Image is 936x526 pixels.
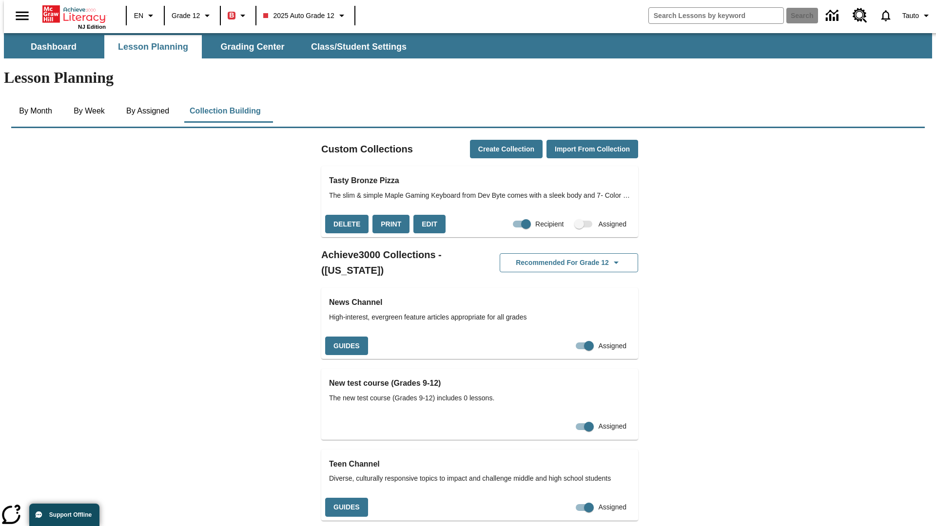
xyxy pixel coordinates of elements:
[329,312,630,322] span: High-interest, evergreen feature articles appropriate for all grades
[259,7,351,24] button: Class: 2025 Auto Grade 12, Select your class
[902,11,919,21] span: Tauto
[8,1,37,30] button: Open side menu
[118,99,177,123] button: By Assigned
[104,35,202,58] button: Lesson Planning
[134,11,143,21] span: EN
[329,376,630,390] h3: New test course (Grades 9-12)
[898,7,936,24] button: Profile/Settings
[598,341,626,351] span: Assigned
[4,69,932,87] h1: Lesson Planning
[329,174,630,188] h3: Tasty Bronze Pizza
[29,504,99,526] button: Support Offline
[42,4,106,24] a: Home
[220,41,284,53] span: Grading Center
[325,337,368,356] button: Guides
[78,24,106,30] span: NJ Edition
[311,41,407,53] span: Class/Student Settings
[500,253,638,272] button: Recommended for Grade 12
[329,296,630,309] h3: News Channel
[172,11,200,21] span: Grade 12
[263,11,334,21] span: 2025 Auto Grade 12
[329,473,630,484] span: Diverse, culturally responsive topics to impact and challenge middle and high school students
[49,511,92,518] span: Support Offline
[649,8,783,23] input: search field
[303,35,414,58] button: Class/Student Settings
[4,35,415,58] div: SubNavbar
[204,35,301,58] button: Grading Center
[535,219,564,229] span: Recipient
[413,215,446,234] button: Edit
[598,421,626,432] span: Assigned
[5,35,102,58] button: Dashboard
[820,2,847,29] a: Data Center
[321,247,480,278] h2: Achieve3000 Collections - ([US_STATE])
[325,498,368,517] button: Guides
[329,457,630,471] h3: Teen Channel
[31,41,77,53] span: Dashboard
[182,99,269,123] button: Collection Building
[118,41,188,53] span: Lesson Planning
[847,2,873,29] a: Resource Center, Will open in new tab
[329,393,630,403] span: The new test course (Grades 9-12) includes 0 lessons.
[470,140,543,159] button: Create Collection
[598,219,626,229] span: Assigned
[4,33,932,58] div: SubNavbar
[168,7,217,24] button: Grade: Grade 12, Select a grade
[130,7,161,24] button: Language: EN, Select a language
[321,141,413,157] h2: Custom Collections
[42,3,106,30] div: Home
[598,502,626,512] span: Assigned
[873,3,898,28] a: Notifications
[229,9,234,21] span: B
[224,7,253,24] button: Boost Class color is red. Change class color
[372,215,409,234] button: Print, will open in a new window
[11,99,60,123] button: By Month
[65,99,114,123] button: By Week
[546,140,638,159] button: Import from Collection
[325,215,369,234] button: Delete
[329,190,630,201] span: The slim & simple Maple Gaming Keyboard from Dev Byte comes with a sleek body and 7- Color RGB LE...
